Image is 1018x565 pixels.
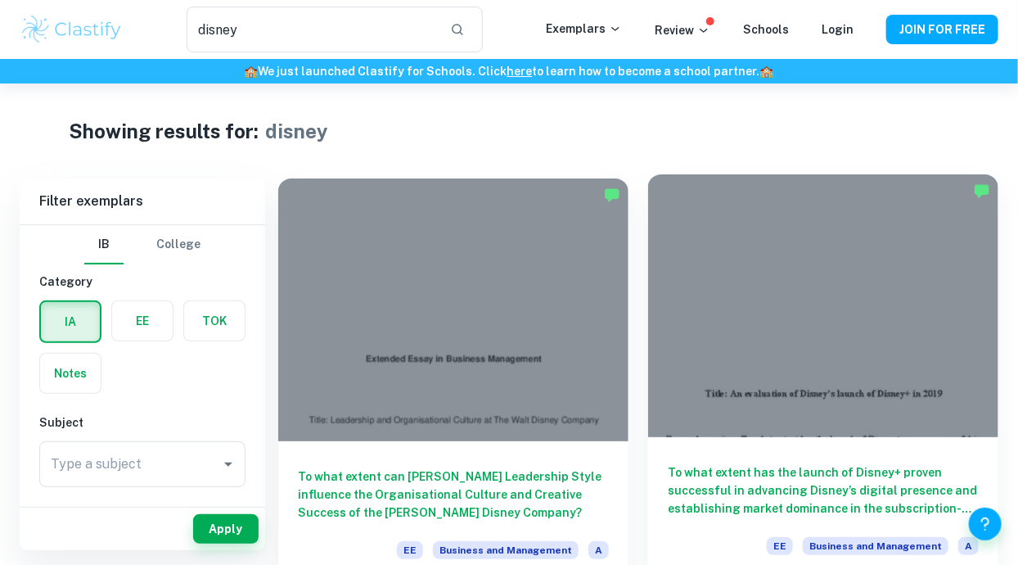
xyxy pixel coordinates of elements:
[41,302,100,341] button: IA
[803,537,948,555] span: Business and Management
[40,354,101,393] button: Notes
[588,541,609,559] span: A
[974,183,990,199] img: Marked
[604,187,620,203] img: Marked
[397,541,423,559] span: EE
[39,414,245,432] h6: Subject
[39,273,245,291] h6: Category
[298,468,609,522] h6: To what extent can [PERSON_NAME] Leadership Style influence the Organisational Culture and Creati...
[84,225,200,264] div: Filter type choice
[668,463,979,518] h6: To what extent has the launch of Disney+ proven successful in advancing Disney’s digital presence...
[265,116,328,146] h1: disney
[886,15,998,44] button: JOIN FOR FREE
[112,301,173,341] button: EE
[84,225,124,264] button: IB
[184,301,245,341] button: TOK
[20,13,124,46] img: Clastify logo
[245,65,259,78] span: 🏫
[507,65,533,78] a: here
[655,21,710,39] p: Review
[20,179,265,224] h6: Filter exemplars
[958,537,979,555] span: A
[193,514,259,544] button: Apply
[969,508,1002,540] button: Help and Feedback
[69,116,259,146] h1: Showing results for:
[822,23,854,36] a: Login
[767,537,793,555] span: EE
[760,65,774,78] span: 🏫
[156,225,200,264] button: College
[3,62,1015,80] h6: We just launched Clastify for Schools. Click to learn how to become a school partner.
[217,453,240,476] button: Open
[187,7,436,52] input: Search for any exemplars...
[433,541,579,559] span: Business and Management
[546,20,622,38] p: Exemplars
[743,23,789,36] a: Schools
